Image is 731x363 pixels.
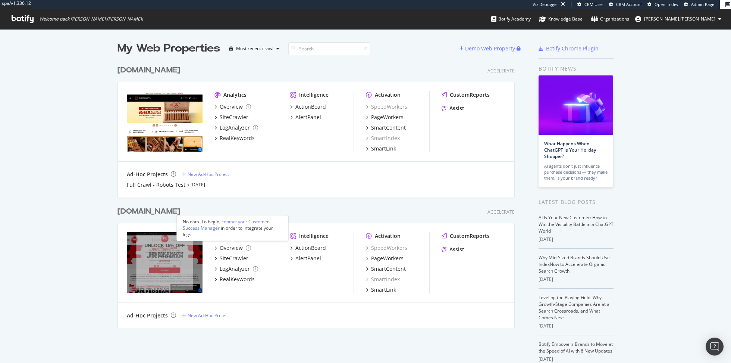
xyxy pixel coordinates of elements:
[371,255,404,262] div: PageWorkers
[533,1,559,7] div: Viz Debugger:
[539,341,613,354] a: Botify Empowers Brands to Move at the Speed of AI with 6 New Updates
[220,103,243,111] div: Overview
[655,1,678,7] span: Open in dev
[214,276,255,283] a: RealKeywords
[220,255,248,262] div: SiteCrawler
[366,134,400,142] a: SmartIndex
[442,232,490,240] a: CustomReports
[188,171,229,177] div: New Ad-Hoc Project
[182,171,229,177] a: New Ad-Hoc Project
[539,75,613,135] img: What Happens When ChatGPT Is Your Holiday Shopper?
[117,206,180,217] div: [DOMAIN_NAME]
[449,246,464,253] div: Assist
[539,45,599,52] a: Botify Chrome Plugin
[487,209,515,215] div: Accelerate
[220,244,243,252] div: Overview
[214,134,255,142] a: RealKeywords
[223,91,247,99] div: Analytics
[539,276,614,283] div: [DATE]
[546,45,599,52] div: Botify Chrome Plugin
[539,236,614,243] div: [DATE]
[295,103,326,111] div: ActionBoard
[214,114,248,121] a: SiteCrawler
[371,265,406,273] div: SmartContent
[371,124,406,131] div: SmartContent
[127,312,168,319] div: Ad-Hoc Projects
[117,206,183,217] a: [DOMAIN_NAME]
[539,294,609,321] a: Leveling the Playing Field: Why Growth-Stage Companies Are at a Search Crossroads, and What Comes...
[220,265,250,273] div: LogAnalyzer
[375,91,401,99] div: Activation
[117,56,521,328] div: grid
[290,103,326,111] a: ActionBoard
[127,181,185,189] a: Full Crawl - Robots Test
[183,218,269,231] div: contact your Customer Success Manager
[299,91,329,99] div: Intelligence
[366,244,407,252] a: SpeedWorkers
[442,246,464,253] a: Assist
[591,9,629,29] a: Organizations
[539,9,583,29] a: Knowledge Base
[371,114,404,121] div: PageWorkers
[191,181,205,188] a: [DATE]
[366,265,406,273] a: SmartContent
[539,15,583,23] div: Knowledge Base
[491,15,531,23] div: Botify Academy
[465,45,515,52] div: Demo Web Property
[127,91,203,152] img: https://www.jrcigars.com/
[539,214,614,234] a: AI Is Your New Customer: How to Win the Visibility Battle in a ChatGPT World
[491,9,531,29] a: Botify Academy
[299,232,329,240] div: Intelligence
[214,103,251,111] a: Overview
[220,124,250,131] div: LogAnalyzer
[591,15,629,23] div: Organizations
[544,163,608,181] div: AI agents don’t just influence purchase decisions — they make them. Is your brand ready?
[220,134,255,142] div: RealKeywords
[577,1,603,7] a: CRM User
[366,255,404,262] a: PageWorkers
[214,265,258,273] a: LogAnalyzer
[539,356,614,363] div: [DATE]
[214,244,251,252] a: Overview
[459,43,517,55] button: Demo Web Property
[117,41,220,56] div: My Web Properties
[647,1,678,7] a: Open in dev
[487,68,515,74] div: Accelerate
[644,16,715,22] span: ryan.flanagan
[117,65,183,76] a: [DOMAIN_NAME]
[117,65,180,76] div: [DOMAIN_NAME]
[295,244,326,252] div: ActionBoard
[584,1,603,7] span: CRM User
[629,13,727,25] button: [PERSON_NAME].[PERSON_NAME]
[214,255,248,262] a: SiteCrawler
[290,114,321,121] a: AlertPanel
[295,114,321,121] div: AlertPanel
[706,338,724,356] div: Open Intercom Messenger
[290,244,326,252] a: ActionBoard
[539,65,614,73] div: Botify news
[236,46,273,51] div: Most recent crawl
[691,1,714,7] span: Admin Page
[226,43,282,55] button: Most recent crawl
[609,1,642,7] a: CRM Account
[539,323,614,329] div: [DATE]
[288,42,370,55] input: Search
[183,218,282,238] div: No data. To begin, in order to integrate your logs.
[127,232,203,293] img: https://www.cigars.com/
[450,91,490,99] div: CustomReports
[188,312,229,319] div: New Ad-Hoc Project
[366,276,400,283] a: SmartIndex
[127,171,168,178] div: Ad-Hoc Projects
[375,232,401,240] div: Activation
[366,124,406,131] a: SmartContent
[616,1,642,7] span: CRM Account
[214,124,258,131] a: LogAnalyzer
[442,91,490,99] a: CustomReports
[449,105,464,112] div: Assist
[290,255,321,262] a: AlertPanel
[366,103,407,111] a: SpeedWorkers
[366,114,404,121] a: PageWorkers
